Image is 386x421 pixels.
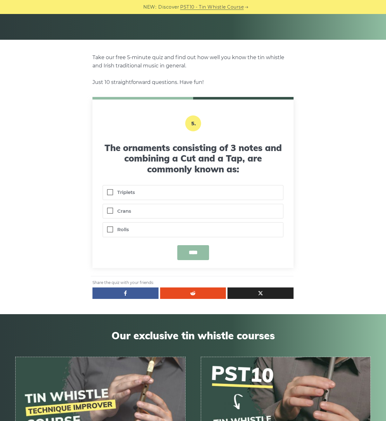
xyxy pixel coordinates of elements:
[103,185,283,200] label: Triplets
[185,115,201,131] p: 5.
[15,329,371,342] span: Our exclusive tin whistle courses
[92,53,294,86] p: Take our free 5-minute quiz and find out how well you know the tin whistle and Irish traditional ...
[92,280,154,286] span: Share the quiz with your friends:
[103,142,283,175] h3: The ornaments consisting of 3 notes and combining a Cut and a Tap, are commonly known as:
[103,204,283,218] label: Crans
[158,3,179,11] span: Discover
[103,223,283,237] label: Rolls
[180,3,244,11] a: PST10 - Tin Whistle Course
[143,3,156,11] span: NEW:
[92,97,193,100] span: /10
